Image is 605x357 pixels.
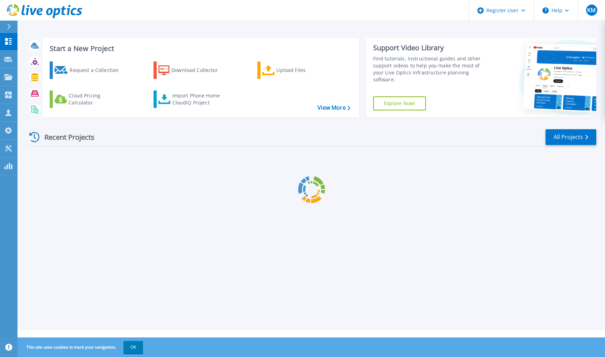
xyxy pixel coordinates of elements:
[50,90,128,108] a: Cloud Pricing Calculator
[69,92,124,106] div: Cloud Pricing Calculator
[154,61,232,79] a: Download Collector
[276,63,332,77] div: Upload Files
[70,63,126,77] div: Request a Collection
[373,96,426,110] a: Explore Now!
[373,55,490,83] div: Find tutorials, instructional guides and other support videos to help you make the most of your L...
[172,92,227,106] div: Import Phone Home CloudIQ Project
[373,43,490,52] div: Support Video Library
[27,129,104,146] div: Recent Projects
[257,61,335,79] a: Upload Files
[50,61,128,79] a: Request a Collection
[171,63,227,77] div: Download Collector
[318,104,350,111] a: View More
[123,341,143,354] button: OK
[546,129,596,145] a: All Projects
[587,7,596,13] span: KM
[50,45,350,52] h3: Start a New Project
[19,341,143,354] span: This site uses cookies to track your navigation.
